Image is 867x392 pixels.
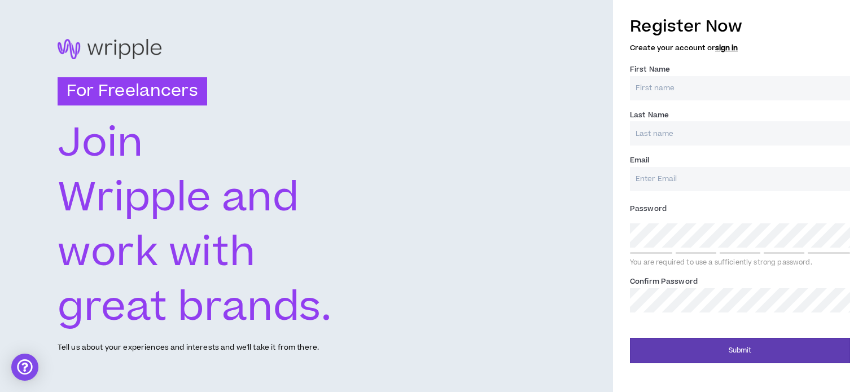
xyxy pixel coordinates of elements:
[630,15,850,38] h3: Register Now
[630,151,650,169] label: Email
[630,272,698,290] label: Confirm Password
[630,338,850,363] button: Submit
[58,342,319,353] p: Tell us about your experiences and interests and we'll take it from there.
[630,44,850,52] h5: Create your account or
[630,204,667,214] span: Password
[715,43,738,53] a: sign in
[58,115,143,172] text: Join
[58,170,300,227] text: Wripple and
[630,121,850,146] input: Last name
[11,354,38,381] div: Open Intercom Messenger
[630,76,850,100] input: First name
[58,279,332,336] text: great brands.
[630,106,669,124] label: Last Name
[58,77,207,105] h3: For Freelancers
[58,224,256,281] text: work with
[630,167,850,191] input: Enter Email
[630,258,850,267] div: You are required to use a sufficiently strong password.
[630,60,670,78] label: First Name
